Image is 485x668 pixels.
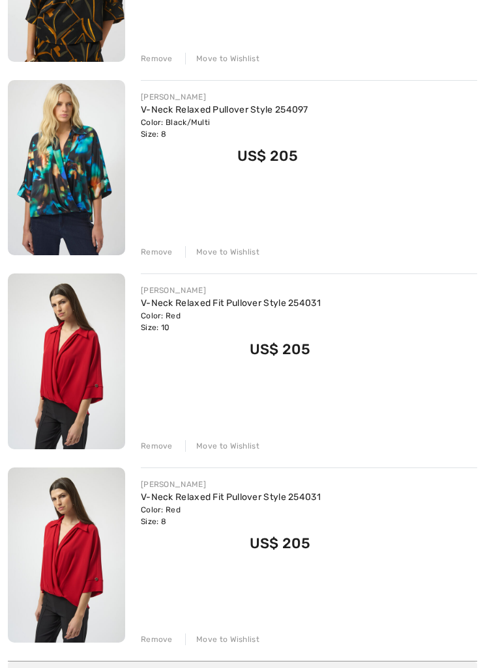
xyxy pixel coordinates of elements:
[141,285,321,296] div: [PERSON_NAME]
[185,440,259,452] div: Move to Wishlist
[141,53,173,64] div: Remove
[141,117,308,140] div: Color: Black/Multi Size: 8
[141,633,173,645] div: Remove
[141,310,321,333] div: Color: Red Size: 10
[141,440,173,452] div: Remove
[185,246,259,258] div: Move to Wishlist
[250,535,310,552] span: US$ 205
[8,80,125,256] img: V-Neck Relaxed Pullover Style 254097
[141,246,173,258] div: Remove
[250,341,310,358] span: US$ 205
[141,91,308,103] div: [PERSON_NAME]
[8,273,125,449] img: V-Neck Relaxed Fit Pullover Style 254031
[141,492,321,503] a: V-Neck Relaxed Fit Pullover Style 254031
[185,53,259,64] div: Move to Wishlist
[141,504,321,527] div: Color: Red Size: 8
[8,467,125,643] img: V-Neck Relaxed Fit Pullover Style 254031
[141,479,321,490] div: [PERSON_NAME]
[237,147,298,165] span: US$ 205
[185,633,259,645] div: Move to Wishlist
[141,298,321,309] a: V-Neck Relaxed Fit Pullover Style 254031
[141,104,308,115] a: V-Neck Relaxed Pullover Style 254097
